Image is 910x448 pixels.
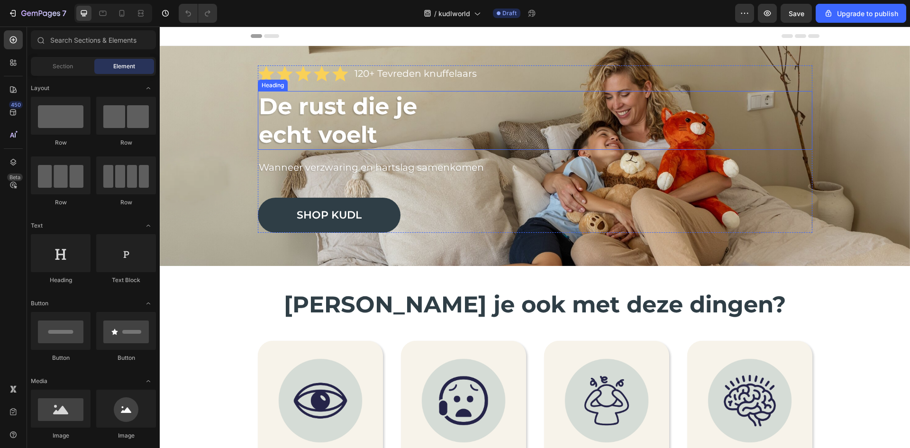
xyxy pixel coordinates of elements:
span: kudlworld [438,9,470,18]
iframe: Design area [160,27,910,448]
input: Search Sections & Elements [31,30,156,49]
img: gempages_581040431320531881-4e39038b-f8f8-488b-bc82-4d8dcd00f96c.png [405,332,489,416]
div: Text Block [96,276,156,284]
div: Button [31,354,91,362]
button: Upgrade to publish [816,4,906,23]
div: Image [96,431,156,440]
div: Image [31,431,91,440]
span: / [434,9,437,18]
div: Heading [31,276,91,284]
a: Shop kudl [98,171,241,206]
div: Row [31,138,91,147]
div: Upgrade to publish [824,9,898,18]
strong: [PERSON_NAME] je ook met deze dingen? [124,264,626,292]
div: Row [96,198,156,207]
span: Draft [502,9,517,18]
img: gempages_581040431320531881-b66aa5f6-7142-4e4f-b7f4-da033e651d3c.png [118,332,203,416]
img: gempages_581040431320531881-00367a8c-db1a-427b-a2f5-b5585610ff13.png [262,332,346,416]
p: Shop kudl [137,182,202,195]
div: Row [31,198,91,207]
span: Save [789,9,804,18]
div: Heading [100,55,126,63]
span: Element [113,62,135,71]
div: Button [96,354,156,362]
p: 7 [62,8,66,19]
span: Media [31,377,47,385]
span: Layout [31,84,49,92]
span: Button [31,299,48,308]
button: Save [781,4,812,23]
span: Toggle open [141,81,156,96]
p: Wanneer verzwaring en hartslag samenkomen [99,135,652,147]
div: Undo/Redo [179,4,217,23]
p: 120+ Tevreden knuffelaars [195,41,317,53]
span: Toggle open [141,374,156,389]
span: Section [53,62,73,71]
div: 450 [9,101,23,109]
button: 7 [4,4,71,23]
span: Toggle open [141,218,156,233]
strong: echt voelt [99,94,218,122]
span: Toggle open [141,296,156,311]
strong: De rust die je [99,66,257,93]
div: Beta [7,174,23,181]
img: gempages_581040431320531881-9c12d7e5-cae7-40b4-8351-6ff8757c6b95.png [548,332,632,416]
span: Text [31,221,43,230]
div: Row [96,138,156,147]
